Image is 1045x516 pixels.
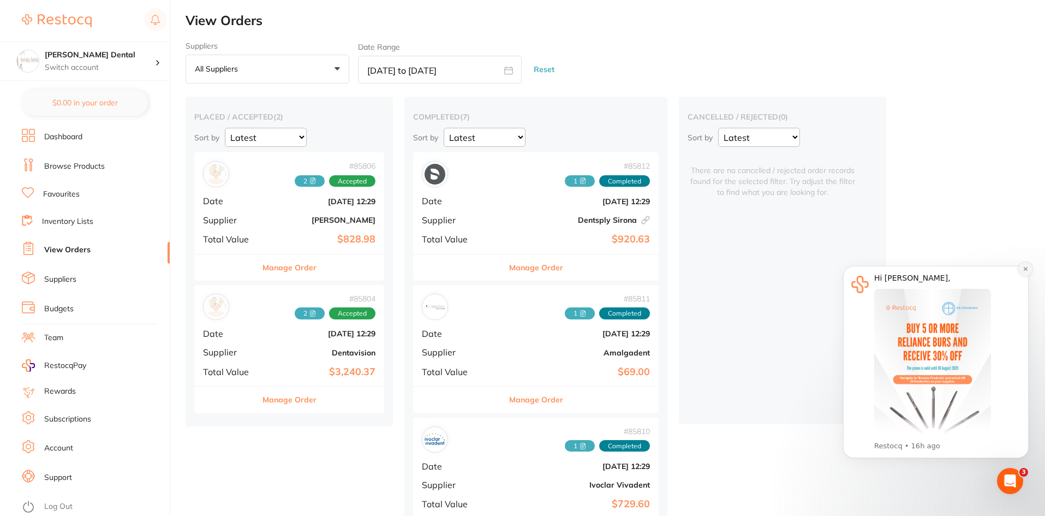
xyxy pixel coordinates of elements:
[44,472,72,483] a: Support
[565,307,595,319] span: Received
[203,234,258,244] span: Total Value
[203,367,258,377] span: Total Value
[43,189,80,200] a: Favourites
[203,215,258,225] span: Supplier
[22,8,92,33] a: Restocq Logo
[565,294,650,303] span: # 85811
[504,366,650,378] b: $69.00
[186,55,349,84] button: All suppliers
[44,360,86,371] span: RestocqPay
[22,499,166,516] button: Log Out
[565,440,595,452] span: Received
[422,196,495,206] span: Date
[194,133,219,143] p: Sort by
[22,359,86,372] a: RestocqPay
[504,462,650,471] b: [DATE] 12:29
[295,294,375,303] span: # 85804
[194,112,384,122] h2: placed / accepted ( 2 )
[504,348,650,357] b: Amalgadent
[266,366,375,378] b: $3,240.37
[422,234,495,244] span: Total Value
[599,307,650,319] span: Completed
[358,43,400,51] label: Date Range
[599,440,650,452] span: Completed
[997,468,1023,494] iframe: Intercom live chat
[688,152,858,198] span: There are no cancelled / rejected order records found for the selected filter. Try adjust the fil...
[44,245,91,256] a: View Orders
[44,443,73,454] a: Account
[266,348,375,357] b: Dentavision
[422,215,495,225] span: Supplier
[599,175,650,187] span: Completed
[42,216,93,227] a: Inventory Lists
[422,329,495,339] span: Date
[262,387,317,413] button: Manage Order
[44,386,76,397] a: Rewards
[425,164,445,185] img: Dentsply Sirona
[565,162,650,170] span: # 85812
[44,132,82,143] a: Dashboard
[530,55,558,84] button: Reset
[688,133,713,143] p: Sort by
[22,90,148,116] button: $0.00 in your order
[358,56,522,84] input: Select date range
[44,161,105,172] a: Browse Products
[295,162,375,170] span: # 85806
[504,216,650,224] b: Dentsply Sirona
[203,196,258,206] span: Date
[565,427,650,436] span: # 85810
[206,164,226,185] img: Henry Schein Halas
[195,64,242,74] p: All suppliers
[295,175,325,187] span: Received
[329,175,375,187] span: Accepted
[422,480,495,490] span: Supplier
[425,296,445,317] img: Amalgadent
[504,481,650,489] b: Ivoclar Vivadent
[565,175,595,187] span: Received
[262,254,317,281] button: Manage Order
[509,254,563,281] button: Manage Order
[266,197,375,206] b: [DATE] 12:29
[203,347,258,357] span: Supplier
[194,152,384,281] div: Henry Schein Halas#858062 AcceptedDate[DATE] 12:29Supplier[PERSON_NAME]Total Value$828.98Manage O...
[413,112,659,122] h2: completed ( 7 )
[45,50,155,61] h4: Hornsby Dental
[44,414,91,425] a: Subscriptions
[413,133,438,143] p: Sort by
[266,216,375,224] b: [PERSON_NAME]
[425,429,445,450] img: Ivoclar Vivadent
[44,501,73,512] a: Log Out
[44,333,63,343] a: Team
[1019,468,1028,477] span: 3
[45,62,155,73] p: Switch account
[22,359,35,372] img: RestocqPay
[266,329,375,338] b: [DATE] 12:29
[422,347,495,357] span: Supplier
[329,307,375,319] span: Accepted
[44,274,76,285] a: Suppliers
[266,234,375,245] b: $828.98
[504,234,650,245] b: $920.63
[295,307,325,319] span: Received
[186,13,1045,28] h2: View Orders
[194,285,384,413] div: Dentavision#858042 AcceptedDate[DATE] 12:29SupplierDentavisionTotal Value$3,240.37Manage Order
[504,329,650,338] b: [DATE] 12:29
[422,499,495,509] span: Total Value
[44,304,74,315] a: Budgets
[206,296,226,317] img: Dentavision
[186,41,349,50] label: Suppliers
[422,367,495,377] span: Total Value
[504,197,650,206] b: [DATE] 12:29
[203,329,258,339] span: Date
[22,14,92,27] img: Restocq Logo
[17,50,39,72] img: Hornsby Dental
[422,461,495,471] span: Date
[827,250,1045,487] iframe: Intercom notifications message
